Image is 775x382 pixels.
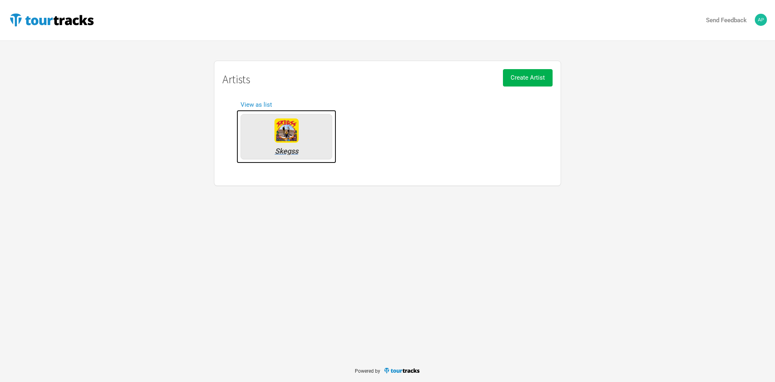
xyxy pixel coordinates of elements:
div: Skegss [245,148,328,155]
img: TourTracks [8,12,95,28]
span: Powered by [355,368,380,374]
a: View as list [241,101,272,108]
img: TourTracks [383,367,421,374]
h1: Artists [222,73,553,86]
img: 8909b579-dbe5-4499-aa28-03962cc12084-Skegss.jpg [274,118,299,143]
button: Create Artist [503,69,553,87]
a: Skegss [237,110,336,163]
span: Create Artist [511,74,545,81]
strong: Send Feedback [706,17,747,24]
div: Skegss [274,118,299,143]
img: Alexander [755,14,767,26]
